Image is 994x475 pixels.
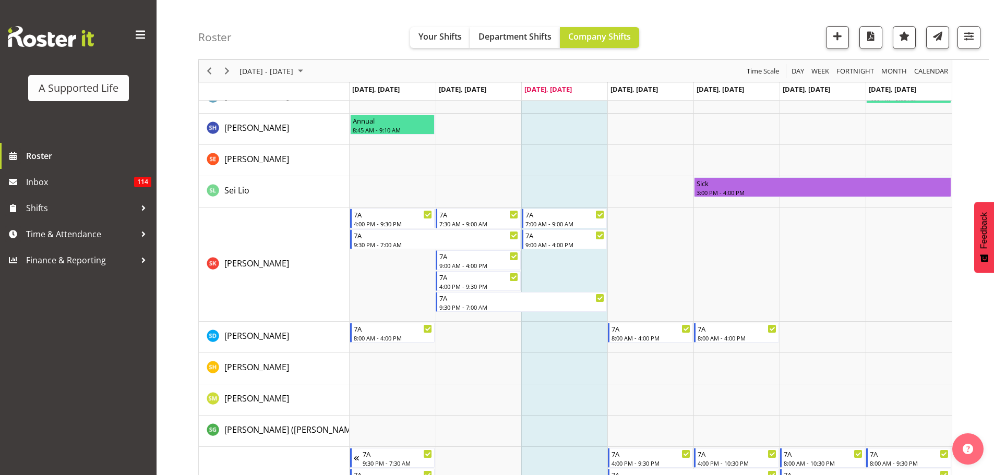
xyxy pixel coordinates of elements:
[26,252,136,268] span: Finance & Reporting
[200,60,218,82] div: Previous
[202,65,217,78] button: Previous
[410,27,470,48] button: Your Shifts
[439,303,604,311] div: 9:30 PM - 7:00 AM
[134,177,151,187] span: 114
[697,188,949,197] div: 3:00 PM - 4:00 PM
[224,153,289,165] a: [PERSON_NAME]
[866,448,951,468] div: Stephen (Steve) Aitken"s event - 7A Begin From Sunday, September 14, 2025 at 8:00:00 AM GMT+12:00...
[870,448,949,459] div: 7A
[354,323,433,334] div: 7A
[880,65,908,78] span: Month
[199,353,350,384] td: Skylah Hansen resource
[913,65,949,78] span: calendar
[698,448,776,459] div: 7A
[224,361,289,373] a: [PERSON_NAME]
[870,459,949,467] div: 8:00 AM - 9:30 PM
[608,448,693,468] div: Stephen (Steve) Aitken"s event - 7A Begin From Thursday, September 11, 2025 at 4:00:00 PM GMT+12:...
[439,84,486,94] span: [DATE], [DATE]
[350,229,521,249] div: Shara Knight"s event - 7A Begin From Monday, September 8, 2025 at 9:30:00 PM GMT+12:00 Ends At Tu...
[826,26,849,49] button: Add a new shift
[568,31,631,42] span: Company Shifts
[436,250,521,270] div: Shara Knight"s event - 7A Begin From Tuesday, September 9, 2025 at 9:00:00 AM GMT+12:00 Ends At T...
[525,220,604,228] div: 7:00 AM - 9:00 AM
[224,257,289,270] a: [PERSON_NAME]
[439,251,518,261] div: 7A
[698,459,776,467] div: 4:00 PM - 10:30 PM
[224,361,289,373] span: [PERSON_NAME]
[199,322,350,353] td: Skylah Davidson resource
[810,65,830,78] span: Week
[913,65,950,78] button: Month
[26,174,134,190] span: Inbox
[224,121,289,134] a: [PERSON_NAME]
[198,31,232,43] h4: Roster
[224,330,289,342] a: [PERSON_NAME]
[745,65,781,78] button: Time Scale
[963,444,973,454] img: help-xxl-2.png
[522,209,607,228] div: Shara Knight"s event - 7A Begin From Wednesday, September 10, 2025 at 7:00:00 AM GMT+12:00 Ends A...
[224,392,289,405] a: [PERSON_NAME]
[810,65,831,78] button: Timeline Week
[353,126,433,134] div: 8:45 AM - 9:10 AM
[199,384,350,416] td: Sophie Mitchell resource
[974,202,994,273] button: Feedback - Show survey
[560,27,639,48] button: Company Shifts
[791,65,805,78] span: Day
[610,84,658,94] span: [DATE], [DATE]
[350,209,435,228] div: Shara Knight"s event - 7A Begin From Monday, September 8, 2025 at 4:00:00 PM GMT+12:00 Ends At Mo...
[354,240,519,249] div: 9:30 PM - 7:00 AM
[697,84,744,94] span: [DATE], [DATE]
[199,145,350,176] td: Saskia Eckloff resource
[612,448,690,459] div: 7A
[835,65,875,78] span: Fortnight
[363,459,433,467] div: 9:30 PM - 7:30 AM
[957,26,980,49] button: Filter Shifts
[439,220,518,228] div: 7:30 AM - 9:00 AM
[224,393,289,404] span: [PERSON_NAME]
[436,271,521,291] div: Shara Knight"s event - 7A Begin From Tuesday, September 9, 2025 at 4:00:00 PM GMT+12:00 Ends At T...
[224,185,249,196] span: Sei Lio
[694,448,779,468] div: Stephen (Steve) Aitken"s event - 7A Begin From Friday, September 12, 2025 at 4:00:00 PM GMT+12:00...
[220,65,234,78] button: Next
[436,292,607,312] div: Shara Knight"s event - 7A Begin From Tuesday, September 9, 2025 at 9:30:00 PM GMT+12:00 Ends At W...
[612,334,690,342] div: 8:00 AM - 4:00 PM
[199,114,350,145] td: Sarah Harris resource
[746,65,780,78] span: Time Scale
[354,230,519,240] div: 7A
[612,459,690,467] div: 4:00 PM - 9:30 PM
[26,148,151,164] span: Roster
[525,209,604,220] div: 7A
[436,209,521,228] div: Shara Knight"s event - 7A Begin From Tuesday, September 9, 2025 at 7:30:00 AM GMT+12:00 Ends At T...
[790,65,806,78] button: Timeline Day
[694,323,779,343] div: Skylah Davidson"s event - 7A Begin From Friday, September 12, 2025 at 8:00:00 AM GMT+12:00 Ends A...
[199,176,350,208] td: Sei Lio resource
[418,31,462,42] span: Your Shifts
[612,323,690,334] div: 7A
[224,258,289,269] span: [PERSON_NAME]
[224,184,249,197] a: Sei Lio
[238,65,308,78] button: September 08 - 14, 2025
[439,293,604,303] div: 7A
[880,65,909,78] button: Timeline Month
[698,323,776,334] div: 7A
[694,177,951,197] div: Sei Lio"s event - Sick Begin From Friday, September 12, 2025 at 3:00:00 PM GMT+12:00 Ends At Sund...
[439,261,518,270] div: 9:00 AM - 4:00 PM
[979,212,989,249] span: Feedback
[354,209,433,220] div: 7A
[470,27,560,48] button: Department Shifts
[524,84,572,94] span: [DATE], [DATE]
[224,424,358,435] span: [PERSON_NAME] ([PERSON_NAME]
[784,459,863,467] div: 8:00 AM - 10:30 PM
[439,209,518,220] div: 7A
[350,323,435,343] div: Skylah Davidson"s event - 7A Begin From Monday, September 8, 2025 at 8:00:00 AM GMT+12:00 Ends At...
[350,448,435,468] div: Stephen (Steve) Aitken"s event - 7A Begin From Sunday, September 7, 2025 at 9:30:00 PM GMT+12:00 ...
[199,208,350,322] td: Shara Knight resource
[363,448,433,459] div: 7A
[835,65,876,78] button: Fortnight
[780,448,865,468] div: Stephen (Steve) Aitken"s event - 7A Begin From Saturday, September 13, 2025 at 8:00:00 AM GMT+12:...
[525,230,604,240] div: 7A
[350,115,435,135] div: Sarah Harris"s event - Annual Begin From Monday, September 8, 2025 at 8:45:00 AM GMT+12:00 Ends A...
[926,26,949,49] button: Send a list of all shifts for the selected filtered period to all rostered employees.
[439,282,518,290] div: 4:00 PM - 9:30 PM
